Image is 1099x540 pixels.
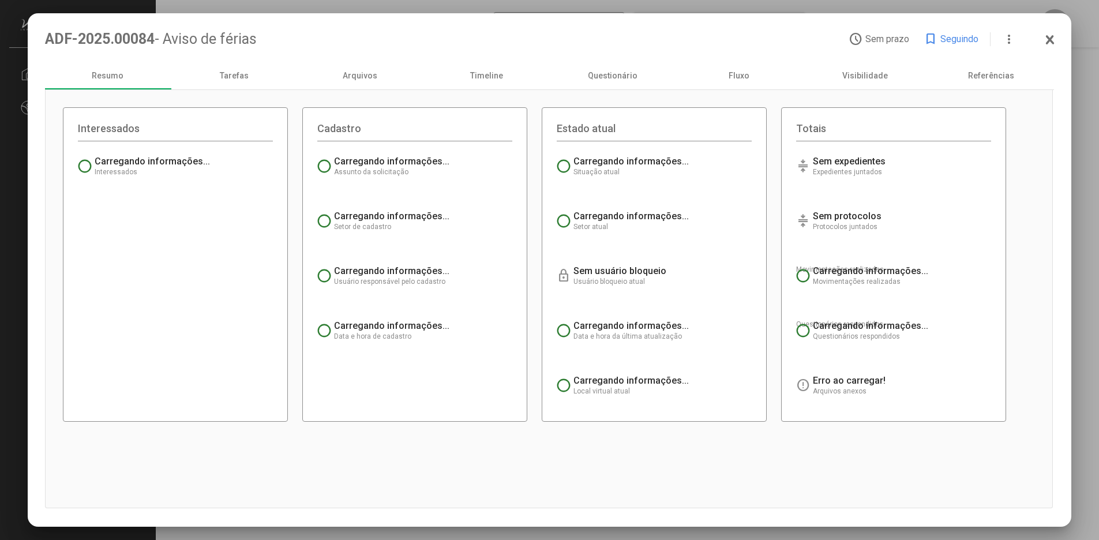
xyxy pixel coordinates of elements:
mat-icon: bookmark [924,32,937,46]
span: Questionários respondidos [813,332,900,340]
span: Local virtual atual [573,387,630,395]
span: Situação atual [573,168,620,176]
div: Referências [928,62,1055,89]
div: Estado atual [557,122,752,141]
span: Usuário responsável pelo cadastro [334,277,445,286]
div: Arquivos [297,62,423,89]
div: Resumo [45,62,171,89]
span: - Aviso de férias [155,31,257,47]
div: Timeline [423,62,550,89]
span: Carregando informações... [813,265,928,276]
span: Seguindo [940,33,978,44]
div: ADF-2025.00084 [45,31,849,47]
span: Assunto da solicitação [334,168,408,176]
div: Interessados [78,122,273,141]
div: Visibilidade [802,62,928,89]
span: Setor atual [573,223,608,231]
div: Tarefas [171,62,297,89]
span: Carregando informações... [813,320,928,331]
div: Fluxo [676,62,802,89]
span: Setor de cadastro [334,223,391,231]
div: Totais [796,122,991,141]
mat-icon: access_time [849,32,862,46]
div: Questionário [550,62,676,89]
span: Movimentações realizadas [813,277,901,286]
div: Cadastro [317,122,512,141]
span: Sem prazo [865,33,909,44]
mat-icon: more_vert [1002,32,1016,46]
